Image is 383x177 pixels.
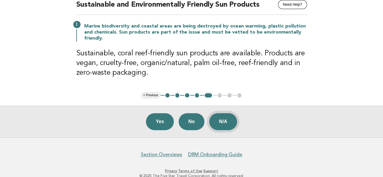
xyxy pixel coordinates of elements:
button: N/A [209,113,237,130]
a: Terms of Use [178,169,202,173]
a: Privacy [165,169,177,173]
button: 3 [184,92,190,98]
button: 5 [204,92,213,98]
a: Section Overviews [141,152,182,158]
p: · · [8,169,375,173]
a: Support [203,169,218,173]
p: Marine biodiversity and coastal areas are being destroyed by ocean warming, plastic pollution and... [84,23,307,41]
button: 2 [174,92,180,98]
button: Yes [146,113,174,130]
button: 4 [194,92,200,98]
button: < Previous [141,92,160,98]
h3: Sustainable, coral reef-friendly sun products are available. Products are vegan, cruelty-free, or... [76,49,307,78]
button: No [179,113,204,130]
a: DRM Onboarding Guide [188,152,242,158]
button: 1 [164,92,170,98]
